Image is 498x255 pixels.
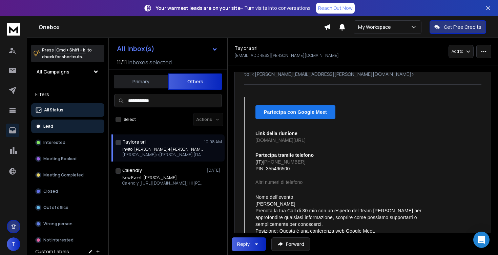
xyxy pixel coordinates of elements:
[156,5,311,12] p: – Turn visits into conversations
[255,130,297,137] h2: Link della riunione
[31,152,104,166] button: Meeting Booked
[318,5,353,12] p: Reach Out Now
[31,201,104,214] button: Out of office
[44,107,63,113] p: All Status
[168,73,222,90] button: Others
[42,47,92,60] p: Press to check for shortcuts.
[255,137,306,144] a: [DOMAIN_NAME][URL]
[232,237,266,251] button: Reply
[43,237,74,243] p: Not Interested
[122,147,204,152] p: Invito: [PERSON_NAME] e [PERSON_NAME]
[122,139,146,145] h1: Taylora srl
[31,103,104,117] button: All Status
[43,124,53,129] p: Lead
[117,45,154,52] h1: All Inbox(s)
[122,175,204,180] p: New Event: [PERSON_NAME] -
[124,117,136,122] label: Select
[43,205,68,210] p: Out of office
[7,237,20,251] button: T
[37,68,69,75] h1: All Campaigns
[7,23,20,36] img: logo
[31,233,104,247] button: Not Interested
[237,241,250,248] div: Reply
[31,90,104,99] h3: Filters
[244,71,481,78] p: to: <[PERSON_NAME][EMAIL_ADDRESS][PERSON_NAME][DOMAIN_NAME]>
[111,42,223,56] button: All Inbox(s)
[31,185,104,198] button: Closed
[31,120,104,133] button: Lead
[263,158,306,165] a: [PHONE_NUMBER]
[444,24,481,30] p: Get Free Credits
[43,221,72,227] p: Wrong person
[316,3,355,14] a: Reach Out Now
[255,159,263,165] span: (IT)
[271,237,310,251] button: Forward
[31,65,104,79] button: All Campaigns
[255,166,290,171] span: PIN: 355496500
[43,189,58,194] p: Closed
[114,74,168,89] button: Primary
[255,207,431,228] p: Prenota la tua Call di 30 min con un esperto del Team [PERSON_NAME] per approfondire qualsiasi in...
[35,248,69,255] h3: Custom Labels
[452,49,463,54] p: Add to
[43,156,77,162] p: Meeting Booked
[122,152,204,157] p: [PERSON_NAME] e [PERSON_NAME] [DATE]
[430,20,486,34] button: Get Free Credits
[128,58,172,66] h3: Inboxes selected
[43,140,65,145] p: Interested
[264,109,327,115] span: Partecipa con Google Meet
[31,168,104,182] button: Meeting Completed
[117,58,127,66] span: 11 / 11
[122,180,204,186] p: Calendly [[URL][DOMAIN_NAME]] Hi [PERSON_NAME], A new event has
[255,228,431,248] p: Posizione: Questa è una conferenza web Google Meet. Puoi partecipare a questa conferenza via comp...
[39,23,324,31] h1: Onebox
[207,168,222,173] p: [DATE]
[234,53,339,58] p: [EMAIL_ADDRESS][PERSON_NAME][DOMAIN_NAME]
[234,45,257,51] h1: Taylora srl
[255,152,314,158] h2: Partecipa tramite telefono
[473,232,490,248] div: Open Intercom Messenger
[358,24,394,30] p: My Workspace
[55,46,86,54] span: Cmd + Shift + k
[31,217,104,231] button: Wrong person
[255,179,303,186] a: Altri numeri di telefono
[122,167,142,174] h1: Calendly
[31,136,104,149] button: Interested
[204,139,222,145] p: 10:08 AM
[156,5,241,11] strong: Your warmest leads are on your site
[43,172,84,178] p: Meeting Completed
